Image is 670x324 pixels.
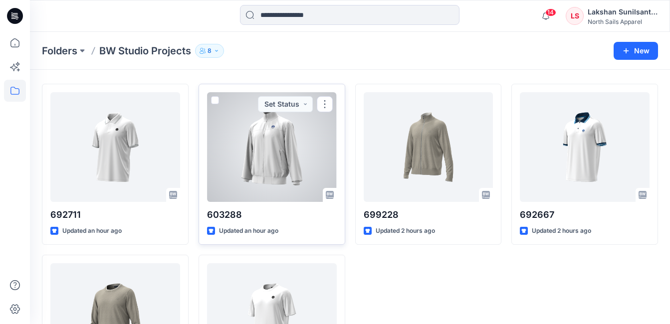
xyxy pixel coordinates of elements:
[50,92,180,202] a: 692711
[520,92,650,202] a: 692667
[207,92,337,202] a: 603288
[532,226,591,236] p: Updated 2 hours ago
[588,6,658,18] div: Lakshan Sunilsantha
[208,45,212,56] p: 8
[62,226,122,236] p: Updated an hour ago
[195,44,224,58] button: 8
[364,92,493,202] a: 699228
[219,226,278,236] p: Updated an hour ago
[50,208,180,222] p: 692711
[520,208,650,222] p: 692667
[588,18,658,25] div: North Sails Apparel
[545,8,556,16] span: 14
[614,42,658,60] button: New
[99,44,191,58] p: BW Studio Projects
[566,7,584,25] div: LS
[207,208,337,222] p: 603288
[376,226,435,236] p: Updated 2 hours ago
[42,44,77,58] a: Folders
[364,208,493,222] p: 699228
